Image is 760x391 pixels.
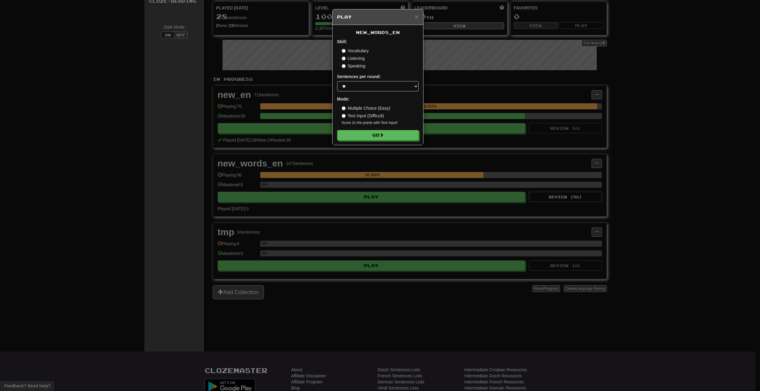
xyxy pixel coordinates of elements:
[342,113,384,119] label: Text Input (Difficult)
[342,55,365,61] label: Listening
[337,14,419,20] h5: Play
[342,49,346,53] input: Vocabulary
[342,63,365,69] label: Speaking
[342,57,346,60] input: Listening
[415,13,418,20] span: ×
[342,106,346,110] input: Multiple Choice (Easy)
[337,74,381,80] label: Sentences per round:
[342,120,419,125] small: Score 2x the points with Text Input !
[337,97,350,101] strong: Mode:
[415,13,418,20] button: Close
[337,39,347,44] strong: Skill:
[342,48,369,54] label: Vocabulary
[337,130,419,140] button: Go
[342,114,346,118] input: Text Input (Difficult)
[356,30,400,35] span: new_words_en
[342,105,390,111] label: Multiple Choice (Easy)
[342,64,346,68] input: Speaking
